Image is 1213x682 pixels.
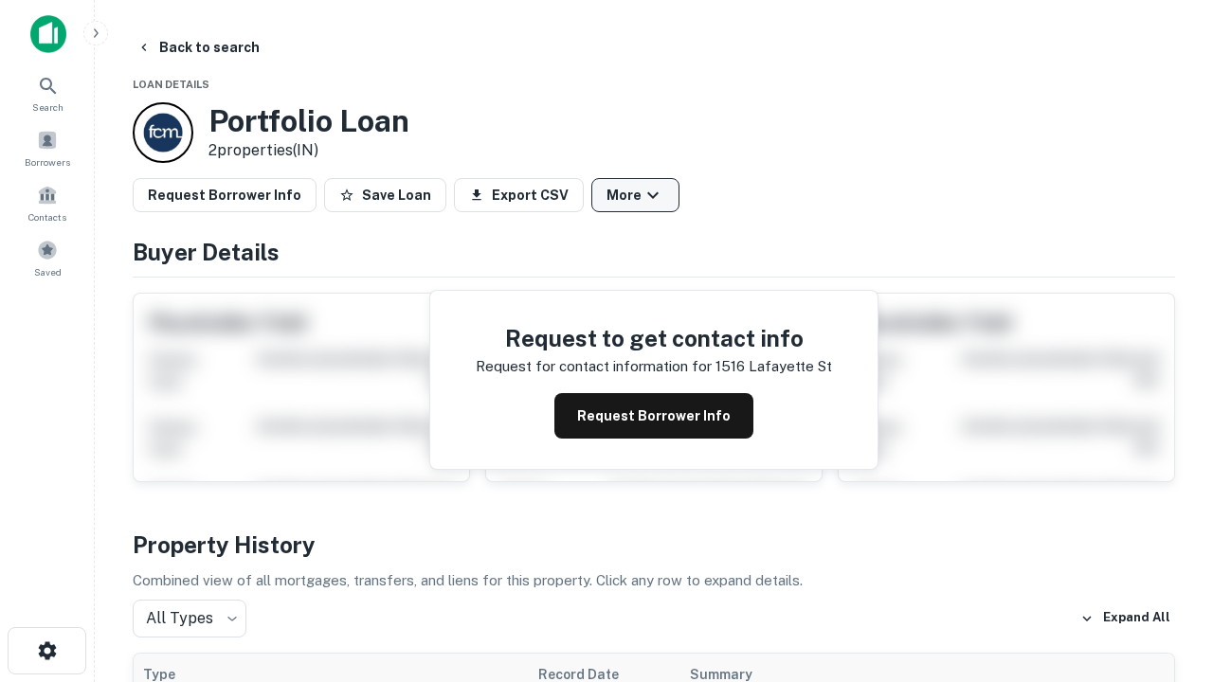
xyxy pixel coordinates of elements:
div: All Types [133,600,246,637]
span: Saved [34,264,62,279]
span: Search [32,99,63,115]
span: Loan Details [133,79,209,90]
p: Combined view of all mortgages, transfers, and liens for this property. Click any row to expand d... [133,569,1175,592]
a: Saved [6,232,89,283]
h3: Portfolio Loan [208,103,409,139]
a: Borrowers [6,122,89,173]
button: Back to search [129,30,267,64]
iframe: Chat Widget [1118,470,1213,561]
h4: Request to get contact info [476,321,832,355]
button: Request Borrower Info [133,178,317,212]
span: Borrowers [25,154,70,170]
p: 1516 lafayette st [715,355,832,378]
p: 2 properties (IN) [208,139,409,162]
button: Request Borrower Info [554,393,753,439]
p: Request for contact information for [476,355,712,378]
button: Save Loan [324,178,446,212]
a: Search [6,67,89,118]
button: More [591,178,679,212]
button: Export CSV [454,178,584,212]
h4: Property History [133,528,1175,562]
img: capitalize-icon.png [30,15,66,53]
a: Contacts [6,177,89,228]
h4: Buyer Details [133,235,1175,269]
span: Contacts [28,209,66,224]
button: Expand All [1076,604,1175,633]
